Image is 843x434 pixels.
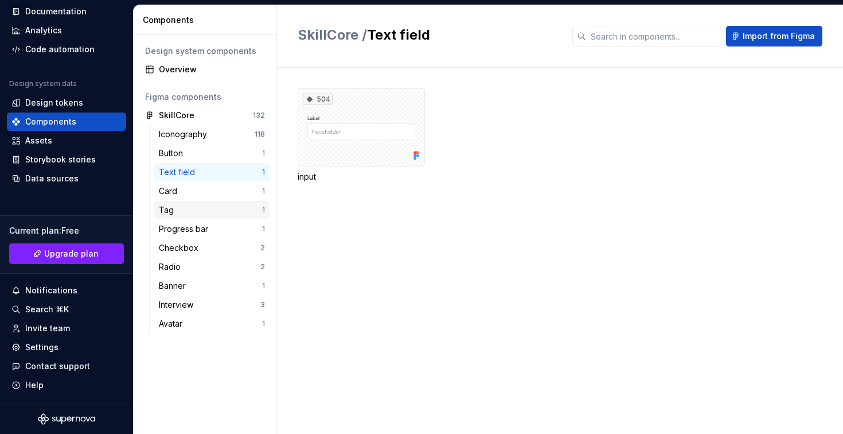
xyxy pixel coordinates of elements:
div: Data sources [25,173,79,184]
div: Components [143,14,272,26]
div: Current plan : Free [9,225,124,237]
div: 504input [298,88,425,183]
button: Contact support [7,357,126,375]
div: Radio [159,261,185,273]
span: SkillCore / [298,26,367,43]
div: Overview [159,64,265,75]
a: Data sources [7,169,126,188]
div: Design system data [9,79,77,88]
div: 1 [262,206,265,215]
span: Import from Figma [743,30,815,42]
div: Design system components [145,45,265,57]
div: Interview [159,299,198,311]
a: Settings [7,338,126,356]
div: Analytics [25,25,62,36]
div: 1 [262,149,265,158]
div: Text field [159,166,200,178]
h2: Text field [298,26,559,44]
a: Assets [7,131,126,150]
a: Card1 [154,182,270,200]
a: Analytics [7,21,126,40]
div: Invite team [25,323,70,334]
div: Tag [159,204,178,216]
div: 2 [260,243,265,253]
svg: Supernova Logo [38,413,95,425]
div: Iconography [159,129,212,140]
div: Components [25,116,76,127]
div: 1 [262,168,265,177]
button: Search ⌘K [7,300,126,319]
div: 504 [303,94,333,105]
div: Assets [25,135,52,146]
div: 1 [262,319,265,328]
div: Progress bar [159,223,213,235]
a: Progress bar1 [154,220,270,238]
div: 132 [253,111,265,120]
div: Contact support [25,361,90,372]
a: Invite team [7,319,126,338]
input: Search in components... [586,26,721,46]
span: Upgrade plan [44,248,99,259]
div: Avatar [159,318,187,330]
div: 1 [262,224,265,234]
a: Iconography118 [154,125,270,144]
a: Radio2 [154,258,270,276]
a: Upgrade plan [9,243,124,264]
a: Button1 [154,144,270,162]
a: Tag1 [154,201,270,219]
a: Documentation [7,2,126,21]
div: 2 [260,262,265,272]
div: SkillCore [159,110,194,121]
a: Text field1 [154,163,270,181]
a: Banner1 [154,277,270,295]
a: SkillCore132 [140,106,270,125]
div: Banner [159,280,190,292]
a: Storybook stories [7,150,126,169]
div: Checkbox [159,242,203,254]
a: Components [7,113,126,131]
div: Storybook stories [25,154,96,165]
div: Code automation [25,44,95,55]
div: Button [159,148,188,159]
a: Design tokens [7,94,126,112]
div: Design tokens [25,97,83,108]
div: Notifications [25,285,77,296]
div: 1 [262,187,265,196]
div: Settings [25,342,58,353]
div: Search ⌘K [25,304,69,315]
div: Card [159,185,182,197]
button: Help [7,376,126,394]
a: Interview3 [154,296,270,314]
a: Code automation [7,40,126,59]
div: input [298,171,425,183]
div: Documentation [25,6,87,17]
div: Figma components [145,91,265,103]
a: Checkbox2 [154,239,270,257]
button: Import from Figma [726,26,822,46]
button: Notifications [7,281,126,300]
a: Avatar1 [154,315,270,333]
div: 118 [255,130,265,139]
div: Help [25,379,44,391]
div: 3 [260,300,265,309]
div: 1 [262,281,265,290]
a: Overview [140,60,270,79]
